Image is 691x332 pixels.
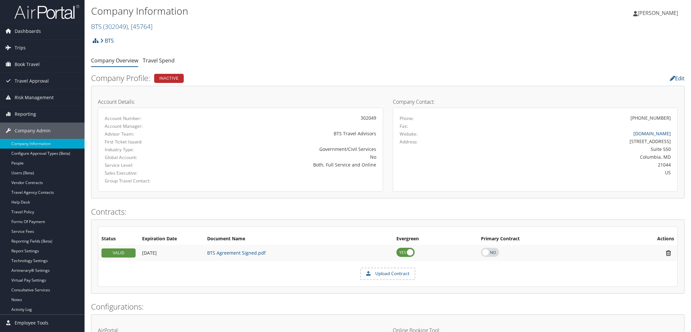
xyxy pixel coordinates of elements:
label: Global Account: [105,154,189,161]
div: Suite 550 [470,146,671,153]
div: VALID [101,248,136,258]
label: Service Level: [105,162,189,168]
div: 302049 [198,114,376,121]
label: Upload Contract [361,268,415,279]
span: Company Admin [15,123,51,139]
div: Both, Full Service and Online [198,161,376,168]
h4: Account Details: [98,99,383,104]
span: Employee Tools [15,315,48,331]
th: Evergreen [393,233,477,245]
div: Inactive [154,74,184,83]
div: Government/Civil Services [198,146,376,153]
a: [PERSON_NAME] [633,3,684,23]
div: Columbia, MD [470,153,671,160]
div: 21044 [470,161,671,168]
span: , [ 45764 ] [128,22,153,31]
div: US [470,169,671,176]
label: Industry Type: [105,146,189,153]
span: Dashboards [15,23,41,39]
h4: Company Contact: [393,99,678,104]
div: BTS Travel Advisors [198,130,376,137]
label: Address: [400,139,418,145]
span: Trips [15,40,26,56]
div: Add/Edit Date [142,250,201,256]
span: Travel Approval [15,73,49,89]
th: Primary Contract [478,233,609,245]
label: Account Number: [105,115,189,122]
a: BTS Agreement Signed.pdf [207,250,266,256]
label: Group Travel Contact: [105,178,189,184]
a: BTS [91,22,153,31]
a: Edit [670,75,684,82]
th: Document Name [204,233,393,245]
h2: Contracts: [91,206,684,217]
label: Phone: [400,115,414,122]
label: Fax: [400,123,408,129]
label: Website: [400,131,418,137]
th: Status [98,233,139,245]
span: Risk Management [15,89,54,106]
div: No [198,153,376,160]
div: [PHONE_NUMBER] [631,114,671,121]
h1: Company Information [91,4,487,18]
label: First Ticket Issued: [105,139,189,145]
h2: Configurations: [91,301,684,312]
th: Actions [609,233,677,245]
span: ( 302049 ) [103,22,128,31]
div: [STREET_ADDRESS] [470,138,671,145]
span: [DATE] [142,250,157,256]
i: Remove Contract [663,250,674,257]
span: Reporting [15,106,36,122]
a: Travel Spend [143,57,175,64]
h2: Company Profile: [91,73,484,84]
img: airportal-logo.png [14,4,79,20]
th: Expiration Date [139,233,204,245]
a: Company Overview [91,57,138,64]
a: BTS [100,34,114,47]
a: [DOMAIN_NAME] [633,130,671,137]
label: Account Manager: [105,123,189,129]
label: Advisor Team: [105,131,189,137]
span: [PERSON_NAME] [638,9,678,17]
label: Sales Executive: [105,170,189,176]
span: Book Travel [15,56,40,73]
